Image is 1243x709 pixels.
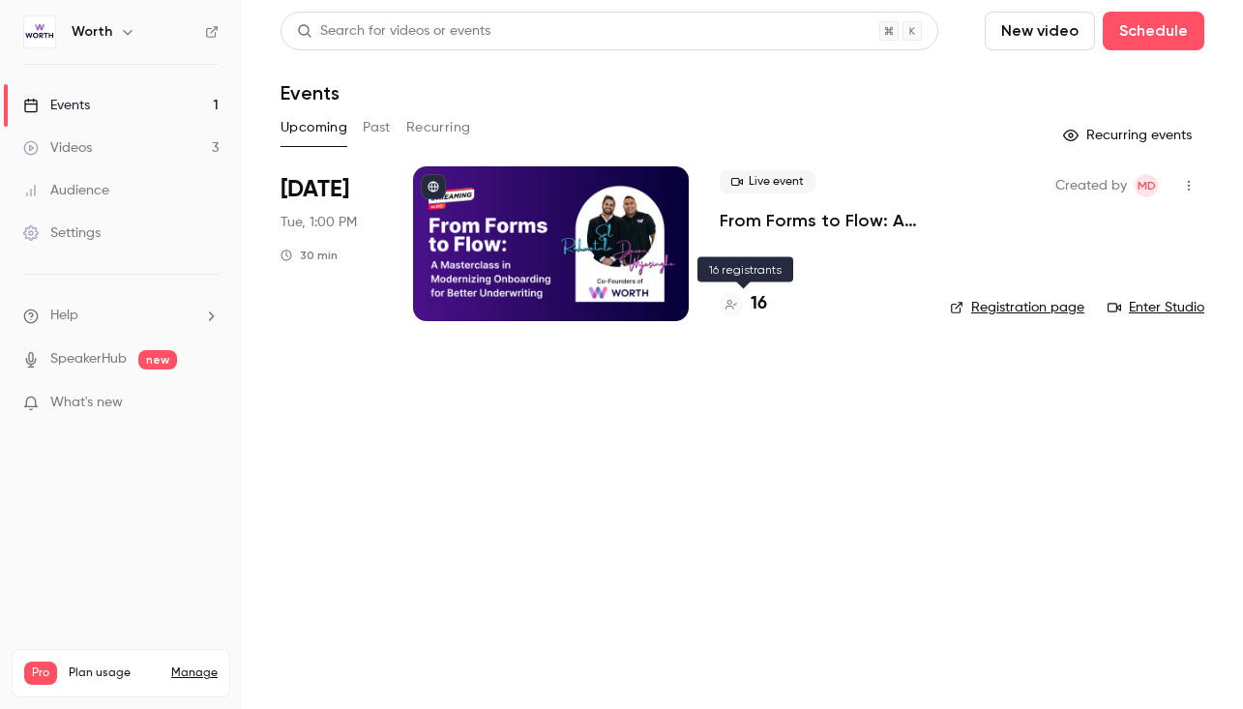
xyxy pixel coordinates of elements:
[50,349,127,369] a: SpeakerHub
[751,291,767,317] h4: 16
[69,665,160,681] span: Plan usage
[720,209,919,232] a: From Forms to Flow: A Masterclass in Modernizing Onboarding for Better Underwriting
[23,181,109,200] div: Audience
[950,298,1084,317] a: Registration page
[50,393,123,413] span: What's new
[281,248,338,263] div: 30 min
[171,665,218,681] a: Manage
[281,112,347,143] button: Upcoming
[720,291,767,317] a: 16
[363,112,391,143] button: Past
[72,22,112,42] h6: Worth
[1054,120,1204,151] button: Recurring events
[195,395,219,412] iframe: Noticeable Trigger
[1138,174,1156,197] span: MD
[1108,298,1204,317] a: Enter Studio
[720,170,815,193] span: Live event
[281,81,340,104] h1: Events
[23,223,101,243] div: Settings
[50,306,78,326] span: Help
[1135,174,1158,197] span: Marilena De Niear
[24,662,57,685] span: Pro
[23,96,90,115] div: Events
[406,112,471,143] button: Recurring
[297,21,490,42] div: Search for videos or events
[281,166,382,321] div: Sep 23 Tue, 1:00 PM (America/New York)
[281,174,349,205] span: [DATE]
[23,138,92,158] div: Videos
[281,213,357,232] span: Tue, 1:00 PM
[1103,12,1204,50] button: Schedule
[138,350,177,369] span: new
[24,16,55,47] img: Worth
[1055,174,1127,197] span: Created by
[985,12,1095,50] button: New video
[23,306,219,326] li: help-dropdown-opener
